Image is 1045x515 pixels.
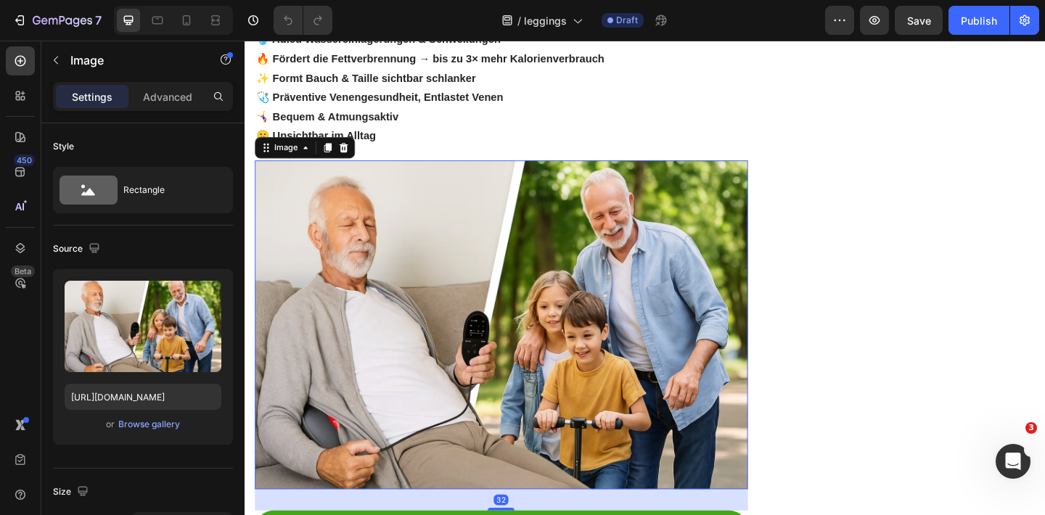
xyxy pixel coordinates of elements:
button: Browse gallery [118,417,181,432]
span: or [106,416,115,433]
iframe: Design area [245,41,1045,515]
div: 32 [271,494,287,506]
img: gempages_553629490677285781-e651e0a0-a3e0-4fb7-a7b7-635e5b11f7e9.png [11,131,547,488]
div: Image [29,110,60,123]
input: https://example.com/image.jpg [65,384,221,410]
div: Size [53,482,91,502]
span: Save [907,15,931,27]
div: 450 [14,154,35,166]
p: Settings [72,89,112,104]
p: Image [70,51,194,69]
button: Publish [948,6,1009,35]
iframe: Intercom live chat [996,444,1030,479]
span: leggings [524,13,567,28]
span: / [517,13,521,28]
button: 7 [6,6,108,35]
button: Save [895,6,943,35]
p: Advanced [143,89,192,104]
div: Rectangle [123,173,212,207]
div: Publish [961,13,997,28]
div: Beta [11,265,35,277]
p: 7 [95,12,102,29]
img: preview-image [65,281,221,372]
span: Draft [616,14,638,27]
span: 3 [1025,422,1037,434]
div: Style [53,140,74,153]
div: Undo/Redo [274,6,332,35]
div: Source [53,239,103,259]
div: Browse gallery [118,418,180,431]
